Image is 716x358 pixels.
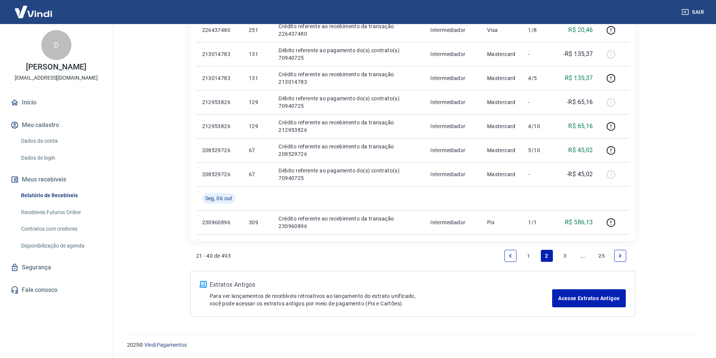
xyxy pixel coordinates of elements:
p: 230960896 [202,219,237,226]
p: 4/10 [528,122,550,130]
a: Next page [614,250,626,262]
a: Page 3 [559,250,571,262]
p: -R$ 135,37 [563,50,593,59]
p: Mastercard [487,122,516,130]
p: - [528,50,550,58]
p: Débito referente ao pagamento do(s) contrato(s) 70940725 [279,95,418,110]
p: 208529726 [202,147,237,154]
p: -R$ 65,16 [567,98,593,107]
p: 251 [249,26,266,34]
p: 1/8 [528,26,550,34]
a: Disponibilização de agenda [18,238,103,254]
p: Intermediador [430,26,475,34]
a: Dados da conta [18,133,103,149]
p: Visa [487,26,516,34]
div: D [41,30,71,60]
p: [EMAIL_ADDRESS][DOMAIN_NAME] [15,74,98,82]
p: 226437480 [202,26,237,34]
p: Intermediador [430,98,475,106]
p: 4/5 [528,74,550,82]
p: Mastercard [487,74,516,82]
p: 129 [249,122,266,130]
p: R$ 586,13 [565,218,593,227]
p: 5/10 [528,147,550,154]
button: Sair [680,5,707,19]
p: Crédito referente ao recebimento da transação 208529726 [279,143,418,158]
a: Page 2 is your current page [541,250,553,262]
p: Crédito referente ao recebimento da transação 226437480 [279,23,418,38]
p: Mastercard [487,171,516,178]
a: Vindi Pagamentos [144,342,187,348]
p: Pix [487,219,516,226]
p: Para ver lançamentos de recebíveis retroativos ao lançamento do extrato unificado, você pode aces... [210,292,553,307]
p: R$ 20,46 [568,26,593,35]
p: 309 [249,219,266,226]
a: Page 1 [522,250,534,262]
a: Segurança [9,259,103,276]
p: Intermediador [430,219,475,226]
p: 131 [249,50,266,58]
p: -R$ 45,02 [567,170,593,179]
p: Crédito referente ao recebimento da transação 230960896 [279,215,418,230]
img: Vindi [9,0,58,23]
button: Meu cadastro [9,117,103,133]
a: Início [9,94,103,111]
a: Acesse Extratos Antigos [552,289,625,307]
a: Page 25 [595,250,608,262]
p: 1/1 [528,219,550,226]
p: Mastercard [487,147,516,154]
p: 213014783 [202,74,237,82]
p: 212953826 [202,98,237,106]
p: 2025 © [127,341,698,349]
p: 67 [249,171,266,178]
p: Extratos Antigos [210,280,553,289]
p: [PERSON_NAME] [26,63,86,71]
ul: Pagination [501,247,629,265]
p: Mastercard [487,98,516,106]
p: Intermediador [430,147,475,154]
p: Intermediador [430,171,475,178]
a: Previous page [504,250,516,262]
span: Seg, 06 out [205,195,233,202]
button: Meus recebíveis [9,171,103,188]
p: 213014783 [202,50,237,58]
a: Jump forward [577,250,589,262]
a: Fale conosco [9,282,103,298]
p: 67 [249,147,266,154]
p: R$ 135,37 [565,74,593,83]
p: Intermediador [430,74,475,82]
p: Intermediador [430,50,475,58]
p: Intermediador [430,122,475,130]
p: 212953826 [202,122,237,130]
p: Crédito referente ao recebimento da transação 213014783 [279,71,418,86]
p: R$ 45,02 [568,146,593,155]
a: Dados de login [18,150,103,166]
p: - [528,171,550,178]
p: Débito referente ao pagamento do(s) contrato(s) 70940725 [279,47,418,62]
p: Mastercard [487,50,516,58]
p: 208529726 [202,171,237,178]
p: R$ 65,16 [568,122,593,131]
p: - [528,98,550,106]
p: 21 - 40 de 493 [196,252,231,260]
p: Débito referente ao pagamento do(s) contrato(s) 70940725 [279,167,418,182]
img: ícone [200,281,207,288]
p: 131 [249,74,266,82]
a: Recebíveis Futuros Online [18,205,103,220]
a: Contratos com credores [18,221,103,237]
p: Crédito referente ao recebimento da transação 212953826 [279,119,418,134]
p: 129 [249,98,266,106]
a: Relatório de Recebíveis [18,188,103,203]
